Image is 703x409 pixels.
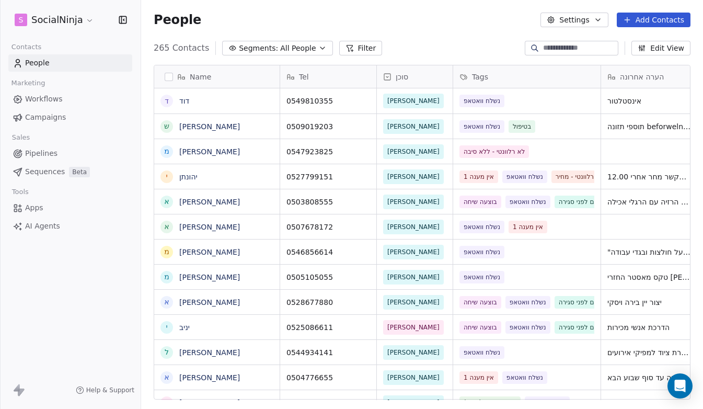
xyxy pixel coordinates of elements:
[179,173,198,181] a: יהונתן
[25,221,60,232] span: AI Agents
[286,347,370,358] span: 0544934141
[387,322,440,333] span: [PERSON_NAME]
[607,96,691,106] span: אינסטלטור
[505,321,550,334] span: נשלח וואטאפ
[25,202,43,213] span: Apps
[540,13,608,27] button: Settings
[459,396,521,409] span: לא קהל יעד (פרטי)
[8,54,132,72] a: People
[164,121,169,132] div: ש
[617,13,690,27] button: Add Contacts
[286,372,370,383] span: 0504776655
[165,347,169,358] div: ל
[387,146,440,157] span: [PERSON_NAME]
[286,222,370,232] span: 0507678172
[607,297,691,308] span: יצור יין בירה ויסקי
[280,43,316,54] span: All People
[179,298,240,306] a: [PERSON_NAME]
[179,373,240,382] a: [PERSON_NAME]
[286,297,370,308] span: 0528677880
[8,109,132,126] a: Campaigns
[86,386,134,394] span: Help & Support
[179,348,240,357] a: [PERSON_NAME]
[8,90,132,108] a: Workflows
[179,122,240,131] a: [PERSON_NAME]
[607,197,691,207] span: תוכנית הרזיה עם הרגלי אכילה[URL][DOMAIN_NAME]
[166,322,167,333] div: י
[453,65,601,88] div: Tags
[286,397,370,408] span: 0535500418
[179,248,240,256] a: [PERSON_NAME]
[459,321,501,334] span: בוצעה שיחה
[7,184,33,200] span: Tools
[154,88,280,400] div: grid
[8,199,132,217] a: Apps
[551,171,608,183] span: לא רלוונטי - מחיר
[164,397,169,408] div: מ
[25,148,57,159] span: Pipelines
[164,297,169,308] div: א
[387,197,440,207] span: [PERSON_NAME]
[339,41,383,55] button: Filter
[7,130,34,145] span: Sales
[164,271,169,282] div: מ
[505,196,550,208] span: נשלח וואטאפ
[459,371,498,384] span: אין מענה 1
[620,72,664,82] span: הערה אחרונה
[555,321,603,334] span: חם לפני סגירה
[555,196,603,208] span: חם לפני סגירה
[607,372,691,383] span: בחופשה עד סוף שבוע הבא
[8,145,132,162] a: Pipelines
[239,43,278,54] span: Segments:
[154,42,209,54] span: 265 Contacts
[509,221,547,233] span: אין מענה 1
[631,41,690,55] button: Edit View
[76,386,134,394] a: Help & Support
[286,272,370,282] span: 0505105055
[179,97,189,105] a: דוד
[190,72,211,82] span: Name
[472,72,488,82] span: Tags
[387,272,440,282] span: [PERSON_NAME]
[280,65,376,88] div: Tel
[179,223,240,231] a: [PERSON_NAME]
[179,323,190,332] a: יניב
[25,94,63,105] span: Workflows
[286,247,370,257] span: 0546856614
[459,296,501,309] span: בוצעה שיחה
[525,396,570,409] span: נשלח וואטאפ
[459,145,529,158] span: לא רלוונטי - ללא סיבה
[387,96,440,106] span: [PERSON_NAME]
[667,373,693,399] div: Open Intercom Messenger
[286,172,370,182] span: 0527799151
[179,273,240,281] a: [PERSON_NAME]
[69,167,90,177] span: Beta
[31,13,83,27] span: SocialNinja
[607,397,691,408] span: לא מבין מה רוצים
[607,347,691,358] span: השכרת ציוד למפיקי אירועים
[387,222,440,232] span: [PERSON_NAME]
[13,11,96,29] button: SSocialNinja
[387,247,440,257] span: [PERSON_NAME]
[607,272,691,282] span: טקס מאסטר החזרי [PERSON_NAME]
[154,65,280,88] div: Name
[607,247,691,257] span: "ים הדפסות"על חולצות ובגדי עבודה
[387,347,440,358] span: [PERSON_NAME]
[8,218,132,235] a: AI Agents
[286,322,370,333] span: 0525086611
[459,221,504,233] span: נשלח וואטאפ
[387,397,440,408] span: [PERSON_NAME]
[25,166,65,177] span: Sequences
[502,371,547,384] span: נשלח וואטאפ
[164,146,169,157] div: מ
[459,120,504,133] span: נשלח וואטאפ
[7,75,50,91] span: Marketing
[179,399,240,407] a: [PERSON_NAME]
[607,172,691,182] span: תהתקשר מחר אחרי 12.00
[509,120,535,133] span: בטיפול
[459,246,504,258] span: נשלח וואטאפ
[19,15,24,25] span: S
[25,58,50,69] span: People
[555,296,603,309] span: חם לפני סגירה
[286,96,370,106] span: 0549810355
